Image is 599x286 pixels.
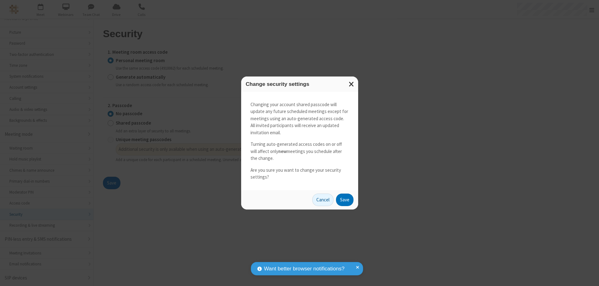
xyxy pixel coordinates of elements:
strong: new [278,148,287,154]
h3: Change security settings [246,81,353,87]
p: Are you sure you want to change your security settings? [251,167,349,181]
p: Turning auto-generated access codes on or off will affect only meetings you schedule after the ch... [251,141,349,162]
button: Cancel [312,194,334,206]
button: Save [336,194,353,206]
button: Close modal [345,76,358,92]
span: Want better browser notifications? [264,265,344,273]
p: Changing your account shared passcode will update any future scheduled meetings except for meetin... [251,101,349,136]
